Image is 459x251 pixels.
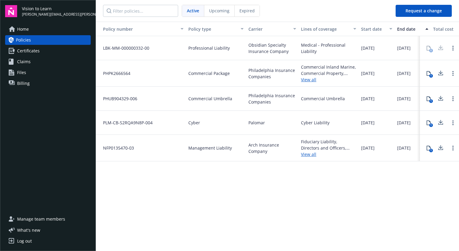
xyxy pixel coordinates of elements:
span: Policies [16,35,31,45]
span: [DATE] [361,145,375,151]
span: Active [187,8,199,14]
span: Obsidian Specialty Insurance Company [248,42,296,54]
img: navigator-logo.svg [5,5,17,17]
button: Vision to Learn[PERSON_NAME][EMAIL_ADDRESS][PERSON_NAME][DOMAIN_NAME] [22,5,91,17]
div: Commercial Umbrella [301,95,345,102]
div: Log out [17,236,32,246]
span: Claims [17,57,31,67]
span: LBK-MM-000000332-00 [98,45,149,51]
span: [DATE] [397,119,411,126]
a: Claims [5,57,91,67]
button: 1 [423,67,435,79]
div: Commercial Inland Marine, Commercial Property, Crime, General Liability, Commercial Auto Liabilit... [301,64,356,76]
button: End date [395,22,431,36]
span: [DATE] [361,95,375,102]
span: PHUB904329-006 [98,95,137,102]
span: [PERSON_NAME][EMAIL_ADDRESS][PERSON_NAME][DOMAIN_NAME] [22,12,91,17]
span: Management Liability [188,145,232,151]
span: [DATE] [361,119,375,126]
a: Open options [449,45,457,52]
span: NFP0135470-03 [98,145,134,151]
span: [DATE] [397,145,411,151]
a: Open options [449,70,457,77]
div: 1 [429,99,433,103]
span: [DATE] [397,70,411,76]
span: [DATE] [361,45,375,51]
div: Carrier [248,26,290,32]
a: Open options [449,119,457,126]
span: What ' s new [17,227,40,233]
div: Medical - Professional Liability [301,42,356,54]
a: View all [301,151,356,157]
div: Toggle SortBy [98,26,177,32]
div: 1 [429,149,433,152]
button: 1 [423,117,435,129]
span: Manage team members [17,214,65,224]
span: Arch Insurance Company [248,142,296,154]
span: Upcoming [209,8,229,14]
button: Carrier [246,22,299,36]
span: Cyber [188,119,200,126]
a: View all [301,76,356,83]
div: Fiduciary Liability, Directors and Officers, Employment Practices Liability [301,138,356,151]
div: Start date [361,26,386,32]
div: End date [397,26,422,32]
a: Files [5,68,91,77]
button: Policy type [186,22,246,36]
div: Policy type [188,26,237,32]
a: Open options [449,95,457,102]
span: [DATE] [397,95,411,102]
span: Home [17,24,29,34]
input: Filter policies... [103,5,178,17]
div: 1 [429,123,433,127]
button: 1 [423,142,435,154]
span: Commercial Package [188,70,230,76]
button: What's new [5,227,50,233]
button: Request a change [396,5,452,17]
span: Professional Liability [188,45,230,51]
span: Palomar [248,119,265,126]
span: Commercial Umbrella [188,95,232,102]
span: [DATE] [397,45,411,51]
div: 1 [429,74,433,78]
span: PHPK2666564 [98,70,130,76]
a: Certificates [5,46,91,56]
a: Policies [5,35,91,45]
span: Certificates [17,46,40,56]
div: Cyber Liability [301,119,330,126]
a: Home [5,24,91,34]
a: Open options [449,144,457,152]
span: Vision to Learn [22,5,91,12]
a: Billing [5,79,91,88]
button: Start date [359,22,395,36]
a: Manage team members [5,214,91,224]
span: Philadelphia Insurance Companies [248,67,296,80]
span: [DATE] [361,70,375,76]
div: Lines of coverage [301,26,350,32]
button: Lines of coverage [299,22,359,36]
span: Expired [239,8,255,14]
span: PLM-CB-S2RQA9N8P-004 [98,119,153,126]
button: 1 [423,93,435,105]
span: Billing [17,79,30,88]
div: Policy number [98,26,177,32]
span: Philadelphia Insurance Companies [248,92,296,105]
span: Files [17,68,26,77]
